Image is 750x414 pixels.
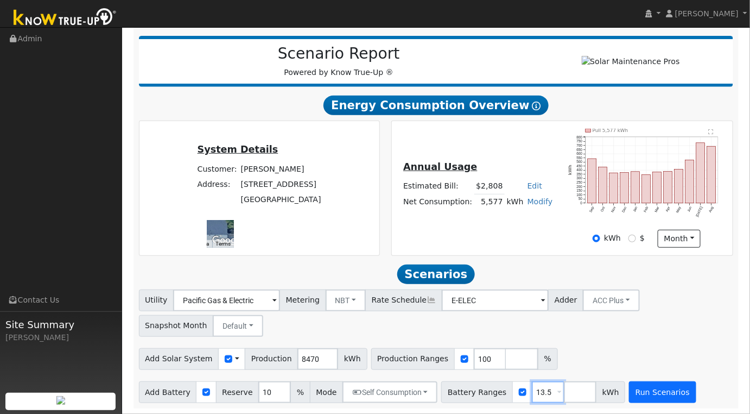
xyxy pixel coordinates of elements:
rect: onclick="" [609,173,618,204]
text: [DATE] [695,206,704,218]
text: 100 [576,193,582,197]
text: Jun [687,206,693,213]
a: Open this area in Google Maps (opens a new window) [209,234,245,248]
button: NBT [326,290,366,311]
text: kWh [568,165,573,175]
u: Annual Usage [403,161,477,172]
div: Powered by Know True-Up ® [144,45,533,78]
text: 750 [576,140,582,143]
button: ACC Plus [583,290,640,311]
text: 550 [576,156,582,160]
text: Dec [621,206,628,214]
rect: onclick="" [696,143,705,203]
img: retrieve [56,396,65,405]
span: Energy Consumption Overview [323,96,548,115]
span: [PERSON_NAME] [675,9,739,18]
rect: onclick="" [685,160,694,204]
rect: onclick="" [642,175,651,204]
img: Solar Maintenance Pros [582,56,680,67]
text: Jan [632,206,638,213]
text:  [709,129,714,135]
text: 350 [576,172,582,176]
text: 800 [576,135,582,139]
rect: onclick="" [599,167,607,204]
text: Aug [708,206,715,214]
span: % [538,348,557,370]
text: Nov [611,206,617,214]
text: 450 [576,164,582,168]
span: Production Ranges [371,348,455,370]
td: $2,808 [474,179,505,195]
span: Adder [548,290,583,311]
u: System Details [198,144,278,155]
text: Pull 5,577 kWh [593,128,628,133]
td: [GEOGRAPHIC_DATA] [239,192,323,207]
span: Utility [139,290,174,311]
button: Run Scenarios [629,381,696,403]
img: Know True-Up [8,6,122,30]
label: kWh [604,233,621,244]
a: Terms (opens in new tab) [215,241,231,247]
h2: Scenario Report [150,45,527,63]
td: [PERSON_NAME] [239,161,323,177]
text: 300 [576,177,582,180]
input: $ [628,235,636,242]
a: Modify [527,197,553,206]
text: Apr [665,206,672,213]
text: Sep [589,206,595,214]
text: 50 [579,197,583,201]
text: 0 [581,201,583,205]
rect: onclick="" [707,147,716,204]
text: 400 [576,168,582,172]
span: Mode [310,381,343,403]
text: 250 [576,180,582,184]
span: Add Battery [139,381,197,403]
div: [PERSON_NAME] [5,332,116,343]
span: % [290,381,310,403]
rect: onclick="" [664,172,672,203]
span: kWh [338,348,367,370]
rect: onclick="" [631,172,640,203]
input: Select a Rate Schedule [442,290,549,311]
span: Snapshot Month [139,315,214,337]
td: 5,577 [474,194,505,210]
text: 200 [576,185,582,189]
td: Estimated Bill: [402,179,474,195]
rect: onclick="" [653,172,662,203]
text: May [676,206,683,214]
button: Default [213,315,263,337]
span: Rate Schedule [365,290,442,311]
span: kWh [596,381,625,403]
rect: onclick="" [588,159,596,203]
span: Site Summary [5,317,116,332]
span: Scenarios [397,265,475,284]
td: Net Consumption: [402,194,474,210]
span: Reserve [216,381,259,403]
input: kWh [593,235,600,242]
text: 650 [576,148,582,152]
img: Google [209,234,245,248]
rect: onclick="" [675,170,683,203]
text: 700 [576,143,582,147]
td: kWh [505,194,525,210]
text: Feb [643,206,649,213]
button: month [658,230,701,248]
td: [STREET_ADDRESS] [239,177,323,192]
input: Select a Utility [173,290,280,311]
text: 500 [576,160,582,164]
text: 150 [576,189,582,193]
span: Add Solar System [139,348,219,370]
text: 600 [576,152,582,155]
button: Self Consumption [342,381,437,403]
rect: onclick="" [620,173,629,204]
span: Battery Ranges [441,381,513,403]
text: Oct [600,206,606,212]
span: Metering [279,290,326,311]
td: Address: [195,177,239,192]
td: Customer: [195,161,239,177]
text: Mar [654,206,660,214]
i: Show Help [532,102,541,110]
span: Production [245,348,298,370]
a: Edit [527,181,542,190]
label: $ [640,233,645,244]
